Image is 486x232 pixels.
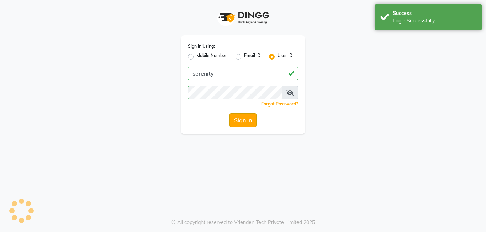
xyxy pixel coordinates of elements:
label: User ID [278,52,292,61]
label: Mobile Number [196,52,227,61]
label: Sign In Using: [188,43,215,50]
a: Forgot Password? [261,101,298,107]
button: Sign In [229,113,257,127]
input: Username [188,67,298,80]
div: Login Successfully. [393,17,476,25]
input: Username [188,86,282,99]
div: Success [393,10,476,17]
img: logo1.svg [215,7,271,28]
label: Email ID [244,52,260,61]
